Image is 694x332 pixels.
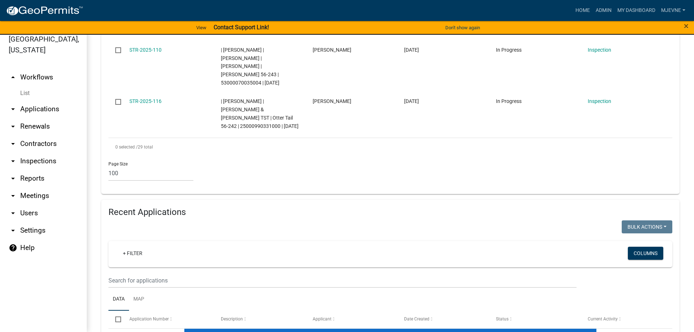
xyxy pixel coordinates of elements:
i: arrow_drop_down [9,139,17,148]
datatable-header-cell: Date Created [397,311,489,328]
button: Close [684,22,689,30]
span: Current Activity [588,316,618,322]
datatable-header-cell: Select [108,311,122,328]
a: View [193,22,209,34]
button: Don't show again [442,22,483,34]
span: Date Created [404,316,429,322]
datatable-header-cell: Description [214,311,306,328]
span: Application Number [129,316,169,322]
i: arrow_drop_up [9,73,17,82]
span: | Alexis Newark | KYLE W PURRIER | KELLY L PURRIER | Marion 56-243 | 53000070035004 | 04/23/2026 [221,47,279,86]
a: Map [129,288,149,311]
span: Description [221,316,243,322]
a: Home [573,4,593,17]
a: Data [108,288,129,311]
button: Columns [628,247,663,260]
button: Bulk Actions [622,220,672,233]
a: MJevne [658,4,688,17]
input: Search for applications [108,273,577,288]
i: arrow_drop_down [9,122,17,131]
span: 04/14/2025 [404,47,419,53]
i: help [9,243,17,252]
span: × [684,21,689,31]
i: arrow_drop_down [9,174,17,183]
h4: Recent Applications [108,207,672,217]
span: Status [496,316,509,322]
span: Paul Krusee [313,98,351,104]
datatable-header-cell: Status [489,311,581,328]
datatable-header-cell: Application Number [122,311,214,328]
span: Kyle Purrier [313,47,351,53]
a: My Dashboard [614,4,658,17]
span: 0 selected / [115,145,138,150]
a: STR-2025-116 [129,98,162,104]
i: arrow_drop_down [9,157,17,165]
a: Admin [593,4,614,17]
datatable-header-cell: Applicant [306,311,398,328]
span: Applicant [313,316,331,322]
a: STR-2025-110 [129,47,162,53]
i: arrow_drop_down [9,191,17,200]
strong: Contact Support Link! [214,24,269,31]
span: 04/09/2025 [404,98,419,104]
div: 29 total [108,138,672,156]
span: In Progress [496,47,522,53]
span: | Eric Babolian | PAUL A & PATRICIA KRUSEE TST | Otter Tail 56-242 | 25000990331000 | 04/24/2026 [221,98,299,129]
a: Inspection [588,98,611,104]
span: In Progress [496,98,522,104]
datatable-header-cell: Current Activity [581,311,672,328]
i: arrow_drop_down [9,209,17,217]
i: arrow_drop_down [9,226,17,235]
a: Inspection [588,47,611,53]
i: arrow_drop_down [9,105,17,113]
a: + Filter [117,247,148,260]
